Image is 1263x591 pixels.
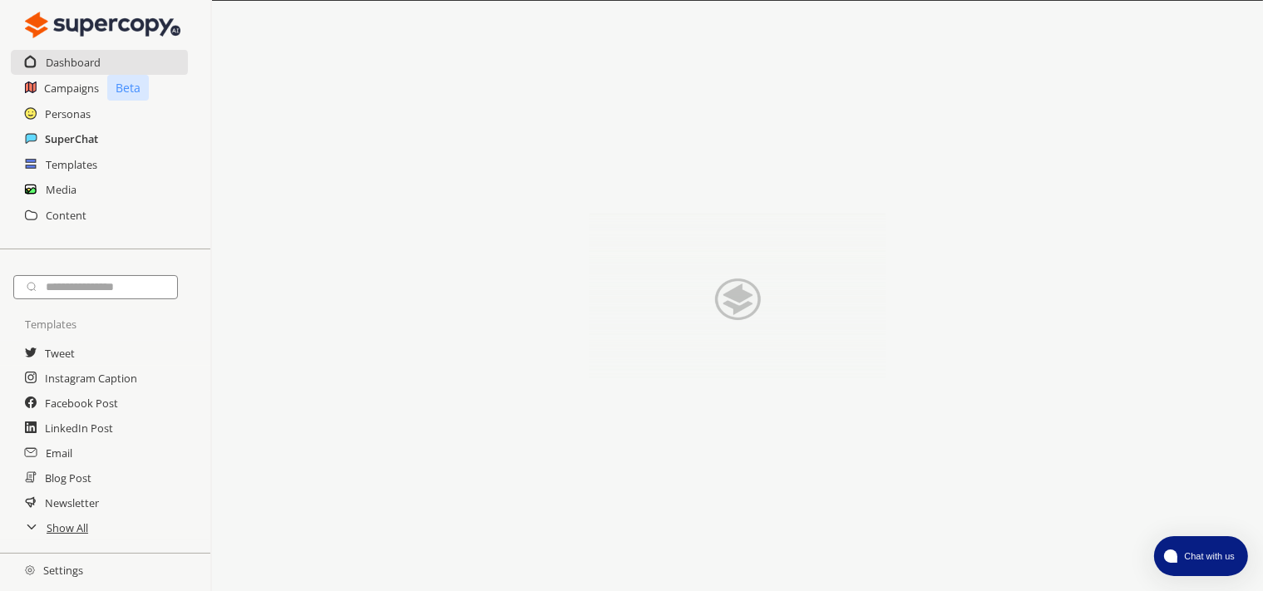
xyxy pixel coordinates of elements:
img: Close [25,8,180,42]
a: LinkedIn Post [45,416,113,441]
a: Media [46,177,76,202]
a: Newsletter [45,490,99,515]
a: Facebook Post [45,391,118,416]
a: Email [46,441,72,465]
a: Templates [46,152,97,177]
a: Dashboard [46,50,101,75]
button: atlas-launcher [1154,536,1248,576]
img: Close [25,565,35,575]
a: Campaigns [44,76,99,101]
span: Chat with us [1177,549,1238,563]
a: Content [46,203,86,228]
a: Personas [45,101,91,126]
a: SuperChat [45,126,98,151]
a: Show All [47,515,88,540]
a: Tweet [45,341,75,366]
a: Instagram Caption [45,366,137,391]
a: Blog Post [45,465,91,490]
p: Beta [107,75,149,101]
img: Close [555,214,920,380]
